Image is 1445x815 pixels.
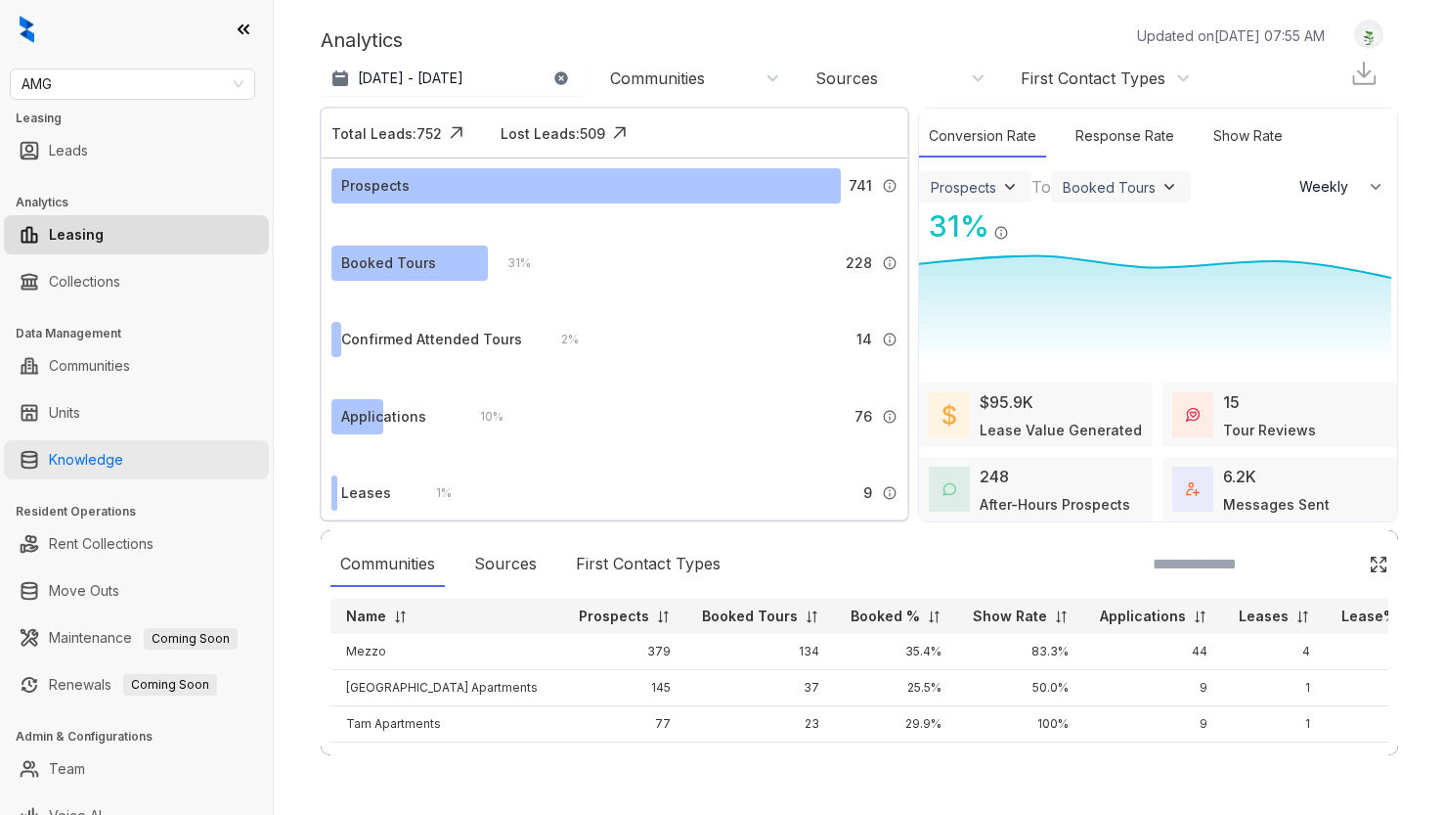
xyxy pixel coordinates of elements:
[849,175,872,197] span: 741
[1021,68,1165,89] div: First Contact Types
[1239,607,1289,626] p: Leases
[4,524,269,564] li: Rent Collections
[686,634,835,670] td: 134
[1223,670,1326,706] td: 1
[686,670,835,706] td: 37
[1223,634,1326,670] td: 4
[341,482,391,504] div: Leases
[957,706,1084,743] td: 100%
[882,178,898,194] img: Info
[4,346,269,385] li: Communities
[4,618,269,657] li: Maintenance
[1369,555,1388,574] img: Click Icon
[980,465,1009,488] div: 248
[1204,115,1292,158] div: Show Rate
[1223,494,1330,515] div: Messages Sent
[815,68,878,89] div: Sources
[1193,610,1207,624] img: sorting
[1223,390,1240,414] div: 15
[144,628,238,650] span: Coming Soon
[942,403,956,427] img: LeaseValue
[501,123,605,144] div: Lost Leads: 509
[20,16,34,43] img: logo
[1326,743,1434,779] td: 2.0%
[957,670,1084,706] td: 50.0%
[341,175,410,197] div: Prospects
[330,634,563,670] td: Mezzo
[16,325,273,342] h3: Data Management
[1341,607,1397,626] p: Lease%
[460,406,504,428] div: 10 %
[16,110,273,127] h3: Leasing
[1063,179,1156,196] div: Booked Tours
[341,329,522,350] div: Confirmed Attended Tours
[49,524,153,564] a: Rent Collections
[49,131,88,170] a: Leads
[579,607,649,626] p: Prospects
[49,440,123,479] a: Knowledge
[846,252,872,274] span: 228
[563,670,686,706] td: 145
[358,68,463,88] p: [DATE] - [DATE]
[49,393,80,432] a: Units
[49,665,217,704] a: RenewalsComing Soon
[16,503,273,521] h3: Resident Operations
[4,262,269,301] li: Collections
[942,482,956,497] img: AfterHoursConversations
[980,390,1033,414] div: $95.9K
[1326,670,1434,706] td: 1.0%
[805,610,819,624] img: sorting
[1223,743,1326,779] td: 1
[1326,634,1434,670] td: 1.0%
[330,542,445,587] div: Communities
[1160,177,1179,197] img: ViewFilterArrow
[1349,59,1379,88] img: Download
[957,743,1084,779] td: 100%
[656,610,671,624] img: sorting
[488,252,531,274] div: 31 %
[980,420,1142,440] div: Lease Value Generated
[931,179,996,196] div: Prospects
[1084,706,1223,743] td: 9
[1100,607,1186,626] p: Applications
[4,215,269,254] li: Leasing
[321,25,403,55] p: Analytics
[1066,115,1184,158] div: Response Rate
[927,610,941,624] img: sorting
[16,194,273,211] h3: Analytics
[4,749,269,789] li: Team
[1031,175,1051,199] div: To
[1009,207,1038,237] img: Click Icon
[4,571,269,611] li: Move Outs
[702,607,798,626] p: Booked Tours
[1223,420,1316,440] div: Tour Reviews
[346,607,386,626] p: Name
[605,118,635,148] img: Click Icon
[49,215,104,254] a: Leasing
[686,743,835,779] td: 15
[1223,706,1326,743] td: 1
[1328,556,1344,572] img: SearchIcon
[563,743,686,779] td: 48
[563,634,686,670] td: 379
[49,571,119,611] a: Move Outs
[919,204,989,249] div: 31 %
[1299,177,1359,197] span: Weekly
[330,743,563,779] td: Encantada Apartments
[854,406,872,428] span: 76
[863,482,872,504] span: 9
[4,131,269,170] li: Leads
[341,252,436,274] div: Booked Tours
[1326,706,1434,743] td: 1.0%
[123,674,217,696] span: Coming Soon
[993,225,1009,241] img: Info
[49,346,130,385] a: Communities
[882,485,898,501] img: Info
[1223,465,1256,488] div: 6.2K
[1186,408,1200,422] img: TourReviews
[1084,634,1223,670] td: 44
[4,393,269,432] li: Units
[22,69,243,99] span: AMG
[563,706,686,743] td: 77
[566,542,730,587] div: First Contact Types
